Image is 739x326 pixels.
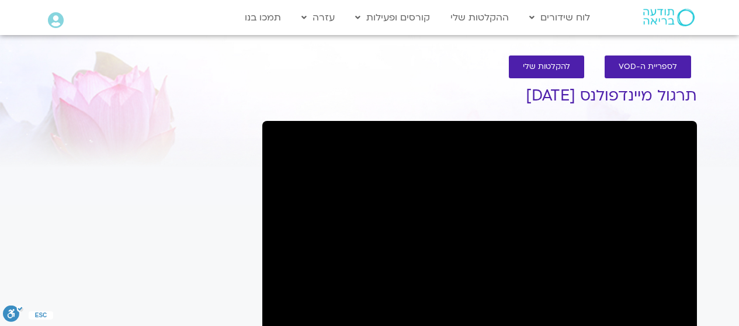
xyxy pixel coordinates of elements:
img: תודעה בריאה [643,9,695,26]
a: לספריית ה-VOD [605,56,691,78]
a: קורסים ופעילות [349,6,436,29]
a: עזרה [296,6,341,29]
a: לוח שידורים [523,6,596,29]
a: תמכו בנו [239,6,287,29]
span: לספריית ה-VOD [619,63,677,71]
h1: תרגול מיינדפולנס [DATE] [262,87,697,105]
a: ההקלטות שלי [445,6,515,29]
span: להקלטות שלי [523,63,570,71]
a: להקלטות שלי [509,56,584,78]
